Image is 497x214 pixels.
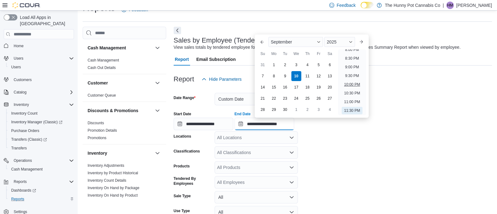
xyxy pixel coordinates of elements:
div: Tu [280,49,290,59]
button: Home [1,41,76,50]
span: Cash Out Details [88,65,116,70]
span: Transfers [9,144,74,152]
a: Inventory Manager (Classic) [6,118,76,126]
span: Dashboards [11,188,36,193]
div: Mo [269,49,279,59]
div: day-20 [325,82,335,92]
span: Email Subscription [196,53,236,66]
div: Th [303,49,312,59]
span: Customer Queue [88,93,116,98]
div: Cash Management [83,57,166,74]
label: Tendered By Employees [174,176,212,186]
button: Users [11,55,26,62]
ul: Time [338,49,366,115]
span: Customers [11,76,74,84]
span: Feedback [337,2,356,8]
div: View sales totals by tendered employee for a specified date range. This report is equivalent to t... [174,44,461,51]
div: day-3 [291,60,301,70]
span: Dashboards [9,187,74,194]
div: Fr [314,49,324,59]
a: Users [9,63,23,71]
span: Inventory by Product Historical [88,171,138,175]
button: Cash Management [88,45,153,51]
span: Load All Apps in [GEOGRAPHIC_DATA] [17,14,74,27]
span: Users [11,65,21,70]
button: All [215,191,298,203]
p: [PERSON_NAME] [456,2,492,9]
span: Transfers (Classic) [11,137,47,142]
label: Locations [174,134,191,139]
button: Open list of options [289,180,294,185]
div: day-27 [325,93,335,103]
button: Hide Parameters [199,73,244,85]
span: Customers [14,77,32,82]
button: Users [6,63,76,71]
div: Discounts & Promotions [83,119,166,144]
button: Transfers [6,144,76,153]
button: Purchase Orders [6,126,76,135]
span: Inventory Adjustments [88,163,124,168]
div: day-2 [280,60,290,70]
div: day-28 [258,105,268,115]
span: Inventory Count Details [88,178,126,183]
li: 11:30 PM [342,107,362,114]
a: Inventory On Hand by Package [88,186,139,190]
button: Next [174,27,181,34]
button: Previous Month [257,37,267,47]
input: Dark Mode [361,2,374,8]
a: Dashboards [9,187,39,194]
button: Custom Date [215,93,298,105]
span: Catalog [11,89,74,96]
span: Report [175,53,189,66]
li: 9:00 PM [343,63,362,71]
div: day-11 [303,71,312,81]
span: Inventory On Hand by Package [88,185,139,190]
span: Users [9,63,74,71]
span: Transfers (Classic) [9,136,74,143]
label: End Date [235,112,251,116]
li: 11:00 PM [342,98,362,106]
button: Inventory [1,100,76,109]
span: 2025 [327,39,336,44]
h3: Report [174,75,194,83]
div: day-12 [314,71,324,81]
button: Next month [356,37,366,47]
div: day-22 [269,93,279,103]
a: Transfers (Classic) [9,136,49,143]
span: Discounts [88,121,104,125]
div: day-1 [291,105,301,115]
div: Button. Open the month selector. September is currently selected. [268,37,323,47]
div: day-31 [258,60,268,70]
button: Catalog [11,89,29,96]
span: Inventory Manager (Classic) [9,118,74,126]
a: Promotion Details [88,128,117,133]
button: Catalog [1,88,76,97]
label: Use Type [174,208,190,213]
div: day-3 [314,105,324,115]
img: Cova [12,2,40,8]
div: day-2 [303,105,312,115]
button: Customer [88,80,153,86]
li: 10:00 PM [342,81,362,88]
div: day-1 [269,60,279,70]
a: Home [11,42,26,50]
button: Inventory [154,149,161,157]
div: day-16 [280,82,290,92]
a: Inventory On Hand by Product [88,193,138,198]
p: The Hunny Pot Cannabis Co [385,2,440,9]
a: Reports [9,195,27,203]
button: Reports [1,177,76,186]
li: 8:00 PM [343,46,362,53]
a: Transfers (Classic) [6,135,76,144]
li: 9:30 PM [343,72,362,80]
a: Purchase Orders [9,127,42,134]
button: Inventory Count [6,109,76,118]
button: Customer [154,79,161,87]
input: Press the down key to open a popover containing a calendar. [174,118,233,130]
div: day-6 [325,60,335,70]
span: Reports [11,178,74,185]
div: September, 2025 [257,59,335,115]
